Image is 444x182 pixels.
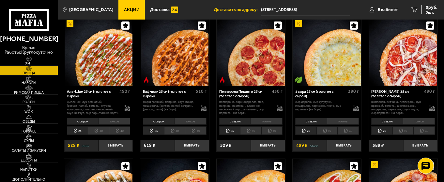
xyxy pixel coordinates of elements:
li: 25 [371,126,392,135]
li: 25 [143,126,164,135]
a: Петровская 25 см (толстое с сыром) [369,18,437,86]
button: Выбрать [327,140,361,151]
img: 15daf4d41897b9f0e9f617042186c801.svg [171,7,178,13]
img: Акционный [67,20,73,27]
li: 30 [240,126,261,135]
span: В кабинет [378,7,398,12]
li: тонкое [251,118,283,125]
span: 619 ₽ [144,143,155,148]
li: с сыром [295,118,327,125]
li: 30 [164,126,185,135]
p: фарш говяжий, паприка, соус-пицца, моцарелла, [PERSON_NAME]-кочудян, [PERSON_NAME] (на борт). [143,100,196,111]
li: с сыром [67,118,99,125]
img: 4 сыра 25 см (толстое с сыром) [293,18,361,86]
li: 25 [67,126,88,135]
a: АкционныйВегетарианское блюдо4 сыра 25 см (толстое с сыром) [293,18,361,86]
span: проспект Энтузиастов, 47к1В [261,4,350,16]
button: Выбрать [251,140,285,151]
li: тонкое [327,118,359,125]
p: цыпленок, ветчина, пепперони, лук красный, томаты, шампиньоны, моцарелла, пармезан, соус-пицца, с... [371,100,424,115]
span: 529 ₽ [220,143,232,148]
img: Аль-Шам 25 см (толстое с сыром) [65,18,132,86]
span: Доставка [150,7,170,12]
span: 430 г [272,89,283,94]
span: 390 г [348,89,359,94]
s: 595 ₽ [82,143,89,148]
span: 529 ₽ [68,143,79,148]
img: Акционный [371,161,378,168]
li: тонкое [175,118,207,125]
li: 25 [295,126,316,135]
li: с сыром [143,118,175,125]
span: 510 г [196,89,207,94]
p: пепперони, сыр Моцарелла, мед, паприка, пармезан, сливочно-чесночный соус, халапеньо, сыр пармеза... [219,100,272,115]
li: 40 [261,126,283,135]
li: 40 [337,126,359,135]
button: Выбрать [99,140,133,151]
li: с сыром [371,118,403,125]
a: Острое блюдоБиф чили 25 см (толстое с сыром) [140,18,209,86]
img: Острое блюдо [219,77,226,83]
div: Аль-Шам 25 см (толстое с сыром) [67,90,118,98]
li: 25 [219,126,240,135]
span: 490 г [424,89,435,94]
img: Петровская 25 см (толстое с сыром) [369,18,437,86]
a: АкционныйАль-Шам 25 см (толстое с сыром) [64,18,133,86]
li: 40 [185,126,207,135]
p: цыпленок, лук репчатый, [PERSON_NAME], томаты, огурец, моцарелла, сливочно-чесночный соус, кетчуп... [67,100,120,115]
li: 40 [109,126,130,135]
div: Биф чили 25 см (толстое с сыром) [143,90,194,98]
img: Пепперони Пиканто 25 см (толстое с сыром) [217,18,285,86]
img: Вегетарианское блюдо [295,77,302,83]
span: 0 руб. [426,5,437,10]
button: Выбрать [175,140,209,151]
div: [PERSON_NAME] 25 см (толстое с сыром) [371,90,422,98]
button: Выбрать [403,140,437,151]
img: Острое блюдо [143,77,150,83]
input: Ваш адрес доставки [261,4,350,16]
span: 490 г [119,89,130,94]
a: Острое блюдоПепперони Пиканто 25 см (толстое с сыром) [217,18,285,86]
div: Пепперони Пиканто 25 см (толстое с сыром) [219,90,270,98]
img: Акционный [295,20,302,27]
span: [GEOGRAPHIC_DATA] [69,7,113,12]
span: Доставить по адресу: [214,7,261,12]
p: сыр дорблю, сыр сулугуни, моцарелла, пармезан, песто, сыр пармезан (на борт). [295,100,348,111]
img: Биф чили 25 см (толстое с сыром) [141,18,209,86]
li: с сыром [219,118,251,125]
span: Акции [124,7,140,12]
span: 499 ₽ [296,143,308,148]
div: 4 сыра 25 см (толстое с сыром) [295,90,346,98]
li: 30 [316,126,338,135]
s: 562 ₽ [310,143,318,148]
li: тонкое [99,118,130,125]
li: 40 [413,126,435,135]
span: 0 шт. [426,10,437,14]
li: 30 [88,126,109,135]
li: тонкое [403,118,435,125]
span: 589 ₽ [373,143,384,148]
li: 30 [392,126,414,135]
